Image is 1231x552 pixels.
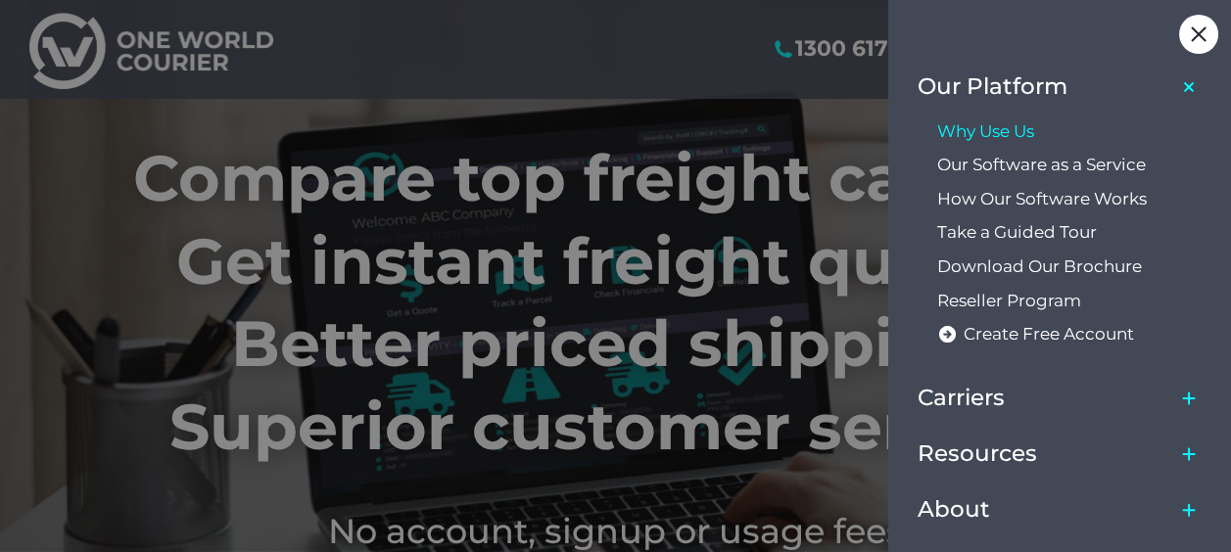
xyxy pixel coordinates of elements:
[918,371,1174,427] a: Carriers
[937,291,1081,311] span: Reseller Program
[937,189,1147,209] span: How Our Software Works
[964,324,1134,345] span: Create Free Account
[918,73,1067,100] span: Our Platform
[918,496,990,523] span: About
[937,216,1204,251] a: Take a Guided Tour
[937,250,1204,284] a: Download Our Brochure
[918,59,1174,115] a: Our Platform
[937,182,1204,216] a: How Our Software Works
[918,385,1005,411] span: Carriers
[937,284,1204,318] a: Reseller Program
[937,155,1146,175] span: Our Software as a Service
[918,440,1037,467] span: Resources
[937,222,1097,243] span: Take a Guided Tour
[937,121,1034,142] span: Why Use Us
[937,148,1204,182] a: Our Software as a Service
[918,482,1174,537] a: About
[937,317,1204,351] a: Create Free Account
[918,426,1174,482] a: Resources
[1179,15,1218,54] div: Close
[937,256,1142,277] span: Download Our Brochure
[937,115,1204,149] a: Why Use Us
